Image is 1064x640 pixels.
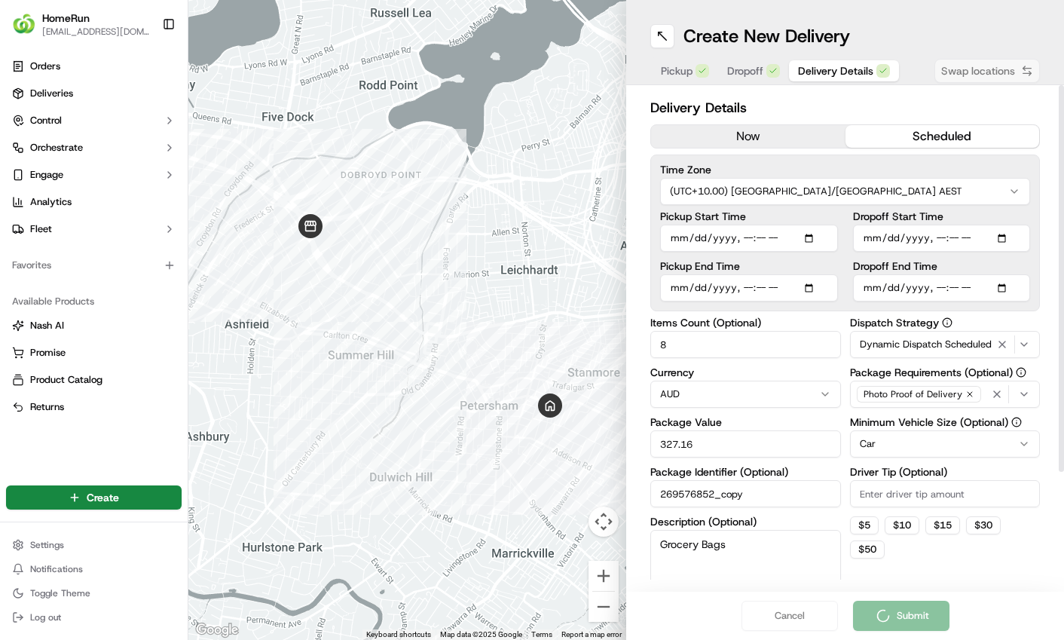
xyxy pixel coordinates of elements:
div: We're available if you need us! [51,159,191,171]
span: Orchestrate [30,141,83,155]
button: Photo Proof of Delivery [850,381,1041,408]
div: Start new chat [51,144,247,159]
div: Available Products [6,289,182,314]
span: Nash AI [30,319,64,332]
label: Dropoff Start Time [853,211,1031,222]
img: Google [192,620,242,640]
span: Returns [30,400,64,414]
a: Promise [12,346,176,360]
span: Map data ©2025 Google [440,630,522,638]
span: Pickup [661,63,693,78]
a: Deliveries [6,81,182,106]
button: Fleet [6,217,182,241]
span: Pylon [150,256,182,267]
h2: Delivery Details [650,97,1040,118]
img: 1736555255976-a54dd68f-1ca7-489b-9aae-adbdc363a1c4 [15,144,42,171]
a: Analytics [6,190,182,214]
button: $50 [850,540,885,559]
span: Log out [30,611,61,623]
img: HomeRun [12,12,36,36]
span: API Documentation [142,219,242,234]
button: Orchestrate [6,136,182,160]
button: Zoom out [589,592,619,622]
button: Notifications [6,559,182,580]
button: $15 [925,516,960,534]
input: Enter driver tip amount [850,480,1041,507]
button: Start new chat [256,149,274,167]
label: Minimum Vehicle Size (Optional) [850,417,1041,427]
textarea: Grocery Bags [650,530,841,614]
button: now [651,125,845,148]
input: Enter package value [650,430,841,458]
span: Toggle Theme [30,587,90,599]
a: 📗Knowledge Base [9,213,121,240]
button: $10 [885,516,919,534]
label: Time Zone [660,164,1030,175]
button: Promise [6,341,182,365]
span: Promise [30,346,66,360]
button: Engage [6,163,182,187]
span: Orders [30,60,60,73]
label: Description (Optional) [650,516,841,527]
label: Dropoff End Time [853,261,1031,271]
button: Toggle Theme [6,583,182,604]
button: scheduled [845,125,1040,148]
button: Keyboard shortcuts [366,629,431,640]
a: Nash AI [12,319,176,332]
label: Package Identifier (Optional) [650,467,841,477]
button: Returns [6,395,182,419]
span: Dynamic Dispatch Scheduled [860,338,992,351]
button: Create [6,485,182,510]
span: Notifications [30,563,83,575]
button: Zoom in [589,561,619,591]
span: Analytics [30,195,72,209]
input: Enter package identifier [650,480,841,507]
h1: Create New Delivery [683,24,850,48]
button: Control [6,109,182,133]
button: Product Catalog [6,368,182,392]
label: Pickup Start Time [660,211,838,222]
button: Log out [6,607,182,628]
p: Welcome 👋 [15,60,274,84]
input: Enter number of items [650,331,841,358]
button: [EMAIL_ADDRESS][DOMAIN_NAME] [42,26,150,38]
div: 📗 [15,220,27,232]
span: Dropoff [727,63,763,78]
span: Delivery Details [798,63,873,78]
span: Deliveries [30,87,73,100]
label: Items Count (Optional) [650,317,841,328]
div: 💻 [127,220,139,232]
button: HomeRun [42,11,90,26]
span: Create [87,490,119,505]
span: Settings [30,539,64,551]
label: Package Value [650,417,841,427]
button: Map camera controls [589,507,619,537]
span: Fleet [30,222,52,236]
span: Control [30,114,62,127]
img: Nash [15,15,45,45]
button: Dynamic Dispatch Scheduled [850,331,1041,358]
button: Dispatch Strategy [942,317,952,328]
a: Powered byPylon [106,255,182,267]
a: Product Catalog [12,373,176,387]
button: Minimum Vehicle Size (Optional) [1011,417,1022,427]
span: Product Catalog [30,373,102,387]
button: HomeRunHomeRun[EMAIL_ADDRESS][DOMAIN_NAME] [6,6,156,42]
span: Knowledge Base [30,219,115,234]
button: Nash AI [6,314,182,338]
a: Returns [12,400,176,414]
label: Dispatch Strategy [850,317,1041,328]
span: Engage [30,168,63,182]
a: Open this area in Google Maps (opens a new window) [192,620,242,640]
a: Terms (opens in new tab) [531,630,552,638]
span: Photo Proof of Delivery [864,388,962,400]
label: Driver Tip (Optional) [850,467,1041,477]
label: Package Requirements (Optional) [850,367,1041,378]
a: 💻API Documentation [121,213,248,240]
input: Got a question? Start typing here... [39,97,271,113]
a: Report a map error [561,630,622,638]
button: Settings [6,534,182,556]
label: Pickup End Time [660,261,838,271]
